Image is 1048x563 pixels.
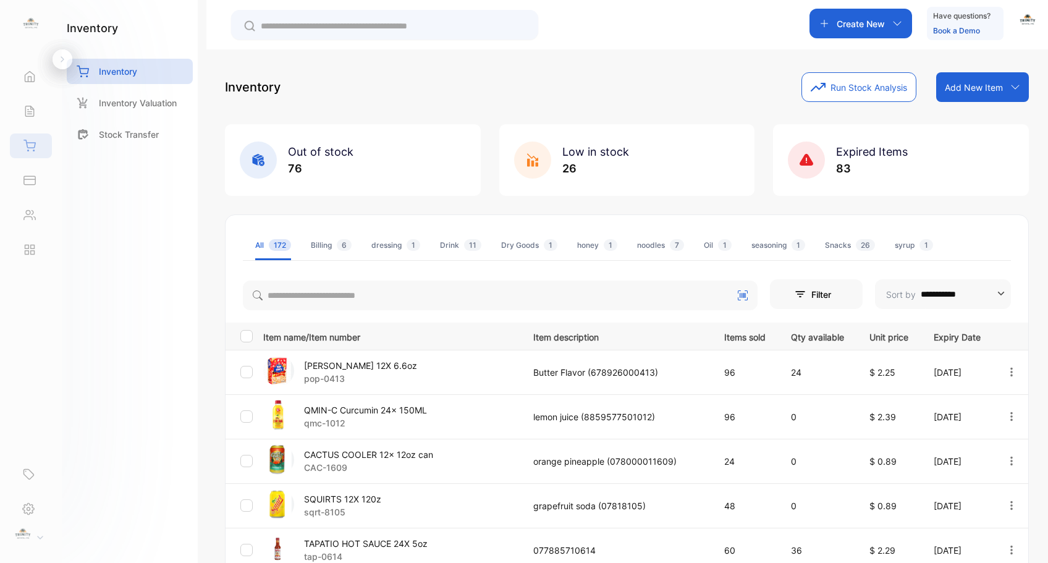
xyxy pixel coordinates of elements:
span: 1 [544,239,557,251]
span: Low in stock [562,145,629,158]
p: Stock Transfer [99,128,159,141]
span: $ 0.89 [869,456,897,467]
p: lemon juice (8859577501012) [533,410,699,423]
div: dressing [371,240,420,251]
span: Expired Items [836,145,908,158]
span: $ 2.25 [869,367,895,378]
p: 96 [724,410,766,423]
img: item [263,400,294,431]
p: Unit price [869,328,908,344]
p: Have questions? [933,10,991,22]
p: 36 [791,544,844,557]
span: 1 [718,239,732,251]
button: Create New [809,9,912,38]
p: qmc-1012 [304,417,427,430]
p: QMIN-C Curcumin 24x 150ML [304,404,427,417]
div: seasoning [751,240,805,251]
button: Sort by [875,279,1011,309]
p: CAC-1609 [304,461,433,474]
span: 26 [856,239,875,251]
p: [DATE] [934,366,981,379]
img: avatar [1018,12,1037,31]
a: Book a Demo [933,26,980,35]
span: 1 [604,239,617,251]
p: orange pineapple (078000011609) [533,455,699,468]
span: 7 [670,239,684,251]
span: 6 [337,239,352,251]
p: pop-0413 [304,372,417,385]
span: 11 [464,239,481,251]
p: [PERSON_NAME] 12X 6.6oz [304,359,417,372]
img: item [263,444,294,475]
span: 1 [792,239,805,251]
p: 0 [791,455,844,468]
p: 48 [724,499,766,512]
p: 24 [724,455,766,468]
button: Run Stock Analysis [801,72,916,102]
div: Snacks [825,240,875,251]
p: Qty available [791,328,844,344]
button: avatar [1018,9,1037,38]
a: Inventory Valuation [67,90,193,116]
p: 077885710614 [533,544,699,557]
p: Add New Item [945,81,1003,94]
img: item [263,489,294,520]
div: syrup [895,240,933,251]
div: Dry Goods [501,240,557,251]
span: 1 [407,239,420,251]
p: Create New [837,17,885,30]
span: $ 0.89 [869,501,897,511]
div: Billing [311,240,352,251]
p: 0 [791,410,844,423]
p: [DATE] [934,544,981,557]
img: item [263,355,294,386]
p: 60 [724,544,766,557]
span: 1 [919,239,933,251]
div: All [255,240,291,251]
div: noodles [637,240,684,251]
p: 26 [562,160,629,177]
p: CACTUS COOLER 12x 12oz can [304,448,433,461]
p: grapefruit soda (07818105) [533,499,699,512]
p: Item name/Item number [263,328,518,344]
p: Expiry Date [934,328,981,344]
p: [DATE] [934,455,981,468]
p: Butter Flavor (678926000413) [533,366,699,379]
span: $ 2.39 [869,412,896,422]
p: Inventory Valuation [99,96,177,109]
p: 76 [288,160,353,177]
p: 0 [791,499,844,512]
p: Sort by [886,288,916,301]
p: Inventory [225,78,281,96]
span: 172 [269,239,291,251]
p: 24 [791,366,844,379]
span: Out of stock [288,145,353,158]
p: [DATE] [934,499,981,512]
h1: inventory [67,20,118,36]
div: Drink [440,240,481,251]
p: 96 [724,366,766,379]
img: profile [14,527,32,545]
a: Inventory [67,59,193,84]
p: Item description [533,328,699,344]
p: SQUIRTS 12X 120z [304,493,381,506]
p: [DATE] [934,410,981,423]
p: 83 [836,160,908,177]
p: tap-0614 [304,550,428,563]
div: Oil [704,240,732,251]
a: Stock Transfer [67,122,193,147]
p: Items sold [724,328,766,344]
span: $ 2.29 [869,545,895,556]
img: logo [22,16,40,35]
p: Inventory [99,65,137,78]
p: sqrt-8105 [304,506,381,519]
p: TAPATIO HOT SAUCE 24X 5oz [304,537,428,550]
div: honey [577,240,617,251]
